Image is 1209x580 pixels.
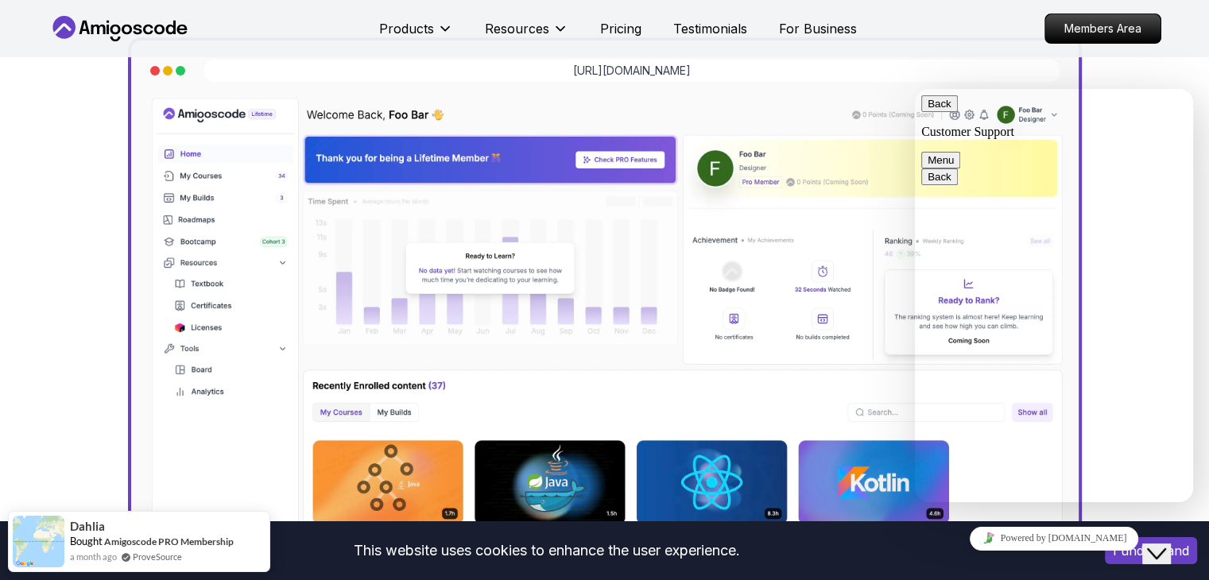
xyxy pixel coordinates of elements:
[133,550,182,563] a: ProveSource
[915,89,1193,502] iframe: chat widget
[70,520,105,533] span: Dahlia
[379,19,453,51] button: Products
[1045,14,1161,43] p: Members Area
[1044,14,1161,44] a: Members Area
[13,516,64,567] img: provesource social proof notification image
[915,520,1193,556] iframe: chat widget
[70,535,103,547] span: Bought
[70,550,117,563] span: a month ago
[104,536,234,547] a: Amigoscode PRO Membership
[485,19,568,51] button: Resources
[485,19,549,38] p: Resources
[1142,516,1193,564] iframe: chat widget
[379,19,434,38] p: Products
[12,533,1081,568] div: This website uses cookies to enhance the user experience.
[600,19,641,38] a: Pricing
[573,63,691,79] a: [URL][DOMAIN_NAME]
[779,19,857,38] a: For Business
[673,19,747,38] a: Testimonials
